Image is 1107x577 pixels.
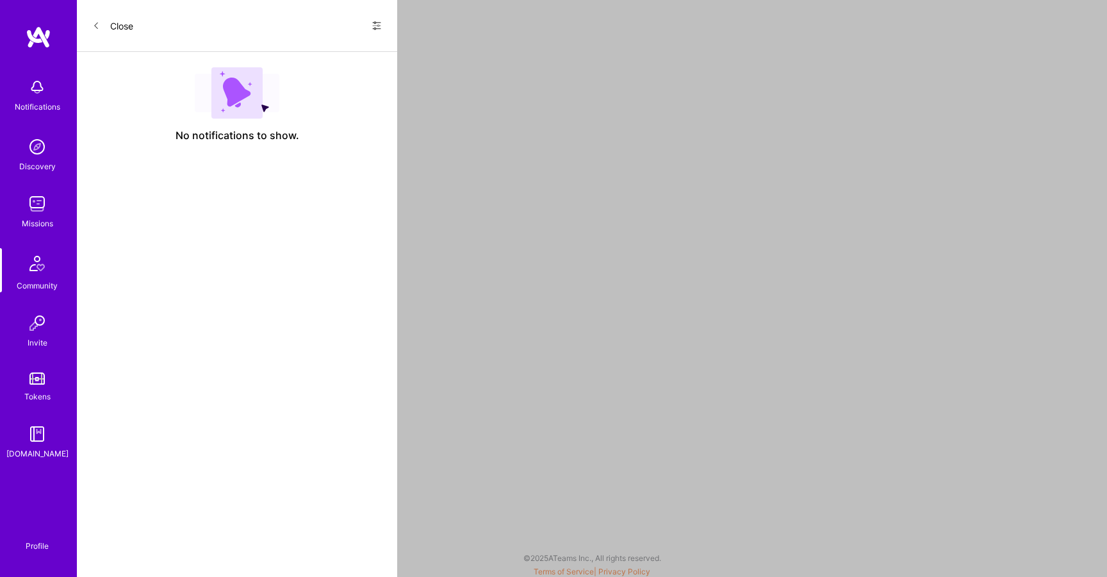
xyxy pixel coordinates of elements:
div: Notifications [15,100,60,113]
img: guide book [24,421,50,447]
div: Discovery [19,160,56,173]
img: Invite [24,310,50,336]
div: Invite [28,336,47,349]
img: discovery [24,134,50,160]
img: tokens [29,372,45,385]
img: empty [195,67,279,119]
button: Close [92,15,133,36]
a: Profile [21,526,53,551]
div: Community [17,279,58,292]
img: bell [24,74,50,100]
img: teamwork [24,191,50,217]
img: logo [26,26,51,49]
div: Tokens [24,390,51,403]
div: Missions [22,217,53,230]
div: [DOMAIN_NAME] [6,447,69,460]
div: Profile [26,539,49,551]
img: Community [22,248,53,279]
span: No notifications to show. [176,129,299,142]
